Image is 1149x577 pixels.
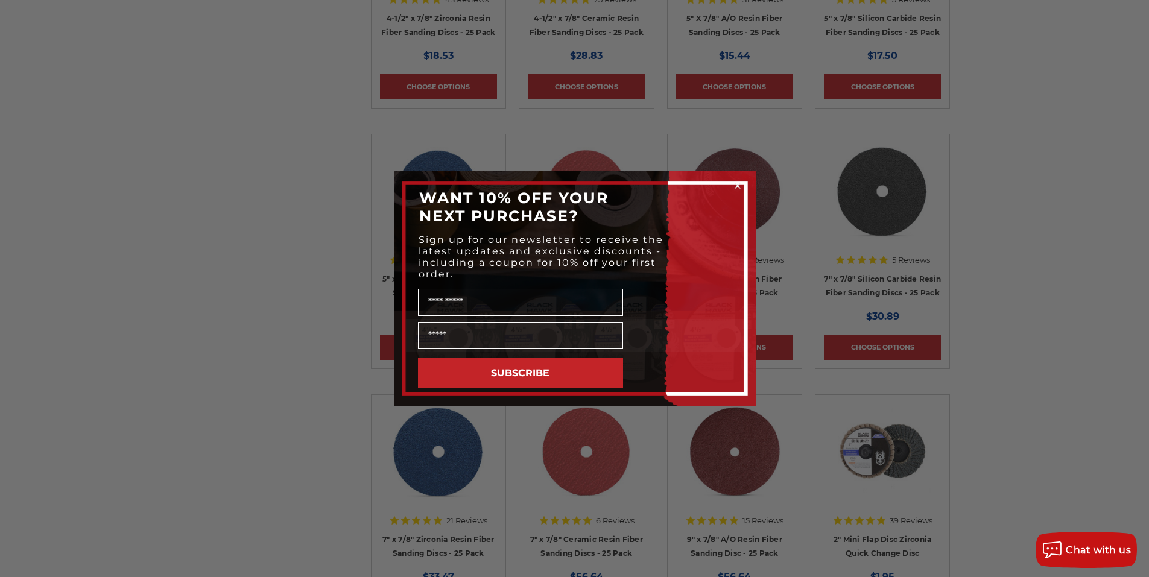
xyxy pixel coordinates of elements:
[419,234,663,280] span: Sign up for our newsletter to receive the latest updates and exclusive discounts - including a co...
[418,358,623,388] button: SUBSCRIBE
[732,180,744,192] button: Close dialog
[419,189,609,225] span: WANT 10% OFF YOUR NEXT PURCHASE?
[418,322,623,349] input: Email
[1066,544,1131,556] span: Chat with us
[1036,532,1137,568] button: Chat with us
